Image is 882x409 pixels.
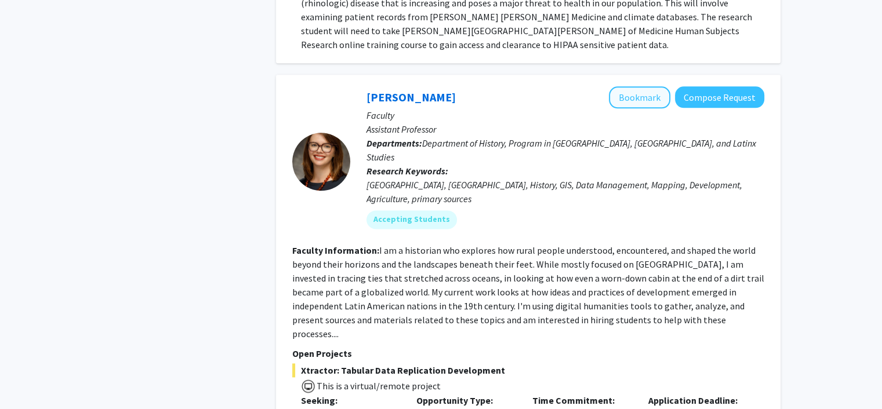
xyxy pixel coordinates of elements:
div: [GEOGRAPHIC_DATA], [GEOGRAPHIC_DATA], History, GIS, Data Management, Mapping, Development, Agricu... [366,178,764,206]
span: Department of History, Program in [GEOGRAPHIC_DATA], [GEOGRAPHIC_DATA], and Latinx Studies [366,137,756,163]
button: Compose Request to Casey Lurtz [675,86,764,108]
p: Faculty [366,108,764,122]
b: Research Keywords: [366,165,448,177]
p: Time Commitment: [532,393,631,407]
fg-read-more: I am a historian who explores how rural people understood, encountered, and shaped the world beyo... [292,244,764,339]
p: Opportunity Type: [416,393,515,407]
span: Xtractor: Tabular Data Replication Development [292,363,764,377]
a: [PERSON_NAME] [366,90,456,104]
b: Departments: [366,137,422,149]
p: Application Deadline: [648,393,747,407]
p: Assistant Professor [366,122,764,136]
b: Faculty Information: [292,244,379,256]
p: Seeking: [301,393,400,407]
p: Open Projects [292,346,764,360]
iframe: Chat [9,357,49,400]
mat-chip: Accepting Students [366,210,457,229]
button: Add Casey Lurtz to Bookmarks [609,86,670,108]
span: This is a virtual/remote project [315,380,441,392]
